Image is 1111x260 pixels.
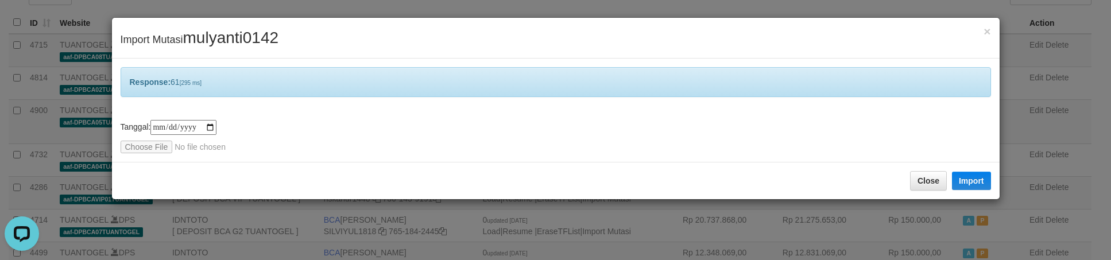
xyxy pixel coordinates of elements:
[121,34,279,45] span: Import Mutasi
[952,172,991,190] button: Import
[180,80,202,86] span: [295 ms]
[984,25,990,37] button: Close
[5,5,39,39] button: Open LiveChat chat widget
[984,25,990,38] span: ×
[183,29,279,46] span: mulyanti0142
[130,77,171,87] b: Response:
[121,120,991,153] div: Tanggal:
[121,67,991,97] div: 61
[910,171,947,191] button: Close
